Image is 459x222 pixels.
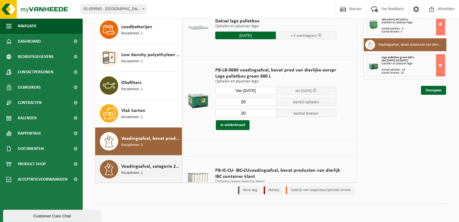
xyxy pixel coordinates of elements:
button: In winkelmand [216,120,250,130]
li: Vaste dag [238,186,261,194]
span: Aantal leveren [276,109,337,117]
span: + 4 werkdag(en) [291,34,317,38]
span: Recipiënten: 1 [121,31,143,36]
span: Vlak karton [121,107,145,114]
p: Ophalen en plaatsen lege [215,24,336,29]
span: Dashboard [18,34,41,49]
button: Voedingsafval, bevat producten van dierlijke oorsprong, gemengde verpakking (exclusief glas), cat... [95,128,182,155]
span: Gebruikers [18,80,41,95]
span: PB-LB-0680 voedingsafval, bevat prod van dierlijke oorspr [215,67,336,73]
span: Kalender [18,110,37,126]
span: Oliefilters [121,79,141,86]
input: Selecteer datum [215,87,276,94]
span: Contracten [18,95,42,110]
div: Aantal leveren: 20 [382,71,445,75]
div: Aantal leveren: 5 [382,30,445,33]
li: Holiday [264,186,283,194]
span: IBC container klant [215,174,340,180]
span: Recipiënten: 1 [121,59,143,64]
div: Ophalen en plaatsen lege [382,62,445,65]
span: Recipiënten: 3 [121,142,143,148]
span: Recipiënten: 1 [121,114,143,120]
div: Ophalen en plaatsen lege [382,21,445,24]
span: Aantal ophalen [276,98,337,106]
span: Deksel lage palletbox [215,18,336,24]
span: Acceptatievoorwaarden [18,172,67,187]
span: Contactpersonen [18,64,53,80]
span: Navigatie [18,18,37,34]
li: Tijdelijk niet toegestaan/période limitée [286,186,354,194]
span: Product Shop [18,156,46,172]
p: Ophalen en plaatsen lege [215,79,336,84]
span: Documenten [18,141,44,156]
span: PB-IC-CU- IBC-CUvoedingsafval, bevat producten van dierlijk [215,167,340,174]
span: Lage palletbox groen 680 L [382,56,414,59]
span: tot [DATE] [295,89,312,93]
iframe: chat widget [3,209,102,222]
span: Recipiënten: 1 [121,86,143,92]
button: Loodbatterijen Recipiënten: 1 [95,16,182,44]
button: Vlak karton Recipiënten: 1 [95,100,182,128]
strong: Van [DATE] tot [DATE] [382,59,408,62]
span: Voedingsafval, categorie 2, bevat producten van dierlijke oorsprong, gemengde verpakking [121,163,180,170]
strong: Van [DATE] tot [DATE] [382,18,408,21]
p: Ophalen (geen levering lege) [215,180,340,184]
span: Rapportage [18,126,41,141]
h3: Voedingsafval, bevat producten van dierlijke oorsprong, gemengde verpakking (exclusief glas), cat... [378,40,442,50]
span: 01-059565 - JERMAYO NV - LIER [81,5,147,14]
input: Selecteer datum [215,32,276,39]
span: 01-059565 - JERMAYO NV - LIER [81,5,146,13]
span: Loodbatterijen [121,23,152,31]
span: Voedingsafval, bevat producten van dierlijke oorsprong, gemengde verpakking (exclusief glas), cat... [121,135,180,142]
span: Recipiënten: 1 [121,170,143,176]
span: Low density polyethyleen (LDPE) folie, los, naturel/gekleurd (80/20) [121,51,180,59]
span: Lage palletbox groen 680 L [215,73,336,79]
span: Bedrijfsgegevens [18,49,54,64]
button: Oliefilters Recipiënten: 1 [95,72,182,100]
button: Low density polyethyleen (LDPE) folie, los, naturel/gekleurd (80/20) Recipiënten: 1 [95,44,182,72]
div: Aantal ophalen : 20 [382,68,445,71]
div: Aantal ophalen : 5 [382,27,445,30]
button: Voedingsafval, categorie 2, bevat producten van dierlijke oorsprong, gemengde verpakking Recipiën... [95,155,182,183]
a: Doorgaan [421,86,446,95]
